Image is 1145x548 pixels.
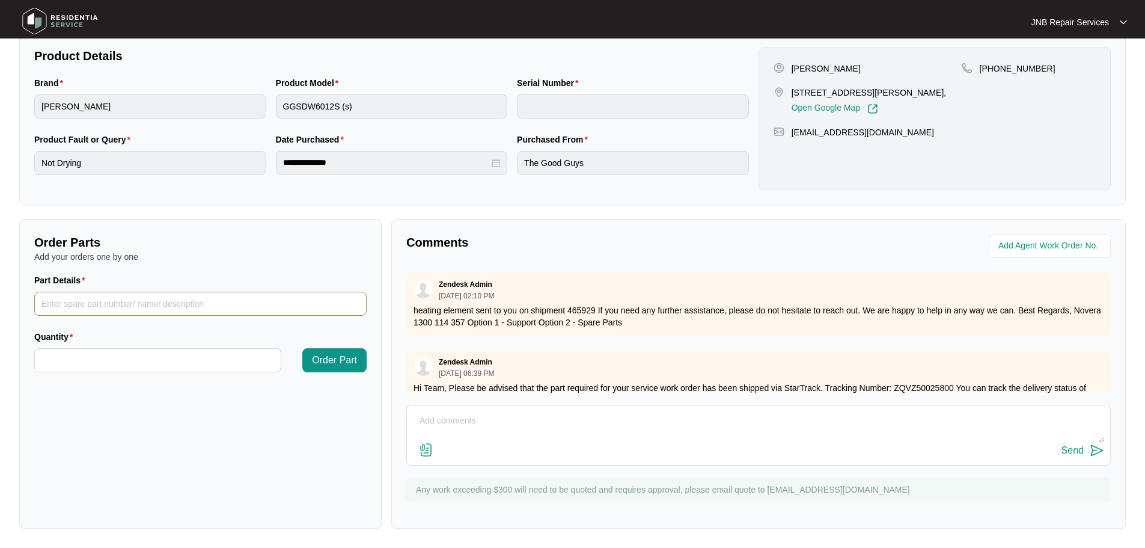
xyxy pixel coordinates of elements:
input: Purchased From [517,151,749,175]
p: Order Parts [34,234,367,251]
img: dropdown arrow [1120,19,1127,25]
p: heating element sent to you on shipment 465929 If you need any further assistance, please do not ... [414,304,1104,328]
img: user.svg [414,358,432,376]
p: [DATE] 02:10 PM [439,292,494,300]
p: [STREET_ADDRESS][PERSON_NAME], [792,87,947,99]
label: Date Purchased [276,134,349,146]
img: file-attachment-doc.svg [419,443,433,457]
img: map-pin [962,63,972,73]
input: Brand [34,94,266,119]
p: Comments [406,234,750,251]
span: Order Part [312,353,357,368]
p: Product Details [34,48,749,64]
p: [PERSON_NAME] [792,63,861,75]
input: Part Details [34,292,367,316]
label: Serial Number [517,77,583,89]
p: Add your orders one by one [34,251,367,263]
label: Product Fault or Query [34,134,135,146]
label: Product Model [276,77,344,89]
a: Open Google Map [792,103,878,114]
input: Add Agent Work Order No. [998,239,1104,253]
p: [EMAIL_ADDRESS][DOMAIN_NAME] [792,126,934,138]
input: Product Fault or Query [34,151,266,175]
img: map-pin [774,126,784,137]
img: user-pin [774,63,784,73]
img: user.svg [414,280,432,298]
p: [PHONE_NUMBER] [980,63,1055,75]
p: Any work exceeding $300 will need to be quoted and requires approval, please email quote to [EMAI... [416,484,1105,496]
p: Zendesk Admin [439,280,492,289]
label: Purchased From [517,134,593,146]
input: Product Model [276,94,508,119]
input: Date Purchased [283,156,490,169]
p: Hi Team, Please be advised that the part required for your service work order has been shipped vi... [414,382,1104,418]
label: Quantity [34,331,78,343]
input: Serial Number [517,94,749,119]
label: Brand [34,77,68,89]
input: Quantity [35,349,281,372]
button: Order Part [302,348,367,372]
p: [DATE] 06:39 PM [439,370,494,377]
img: send-icon.svg [1090,443,1104,458]
div: Send [1061,445,1084,456]
img: Link-External [867,103,878,114]
p: JNB Repair Services [1031,16,1109,28]
p: Zendesk Admin [439,357,492,367]
img: map-pin [774,87,784,97]
label: Part Details [34,274,90,286]
img: residentia service logo [18,3,102,39]
button: Send [1061,443,1104,459]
